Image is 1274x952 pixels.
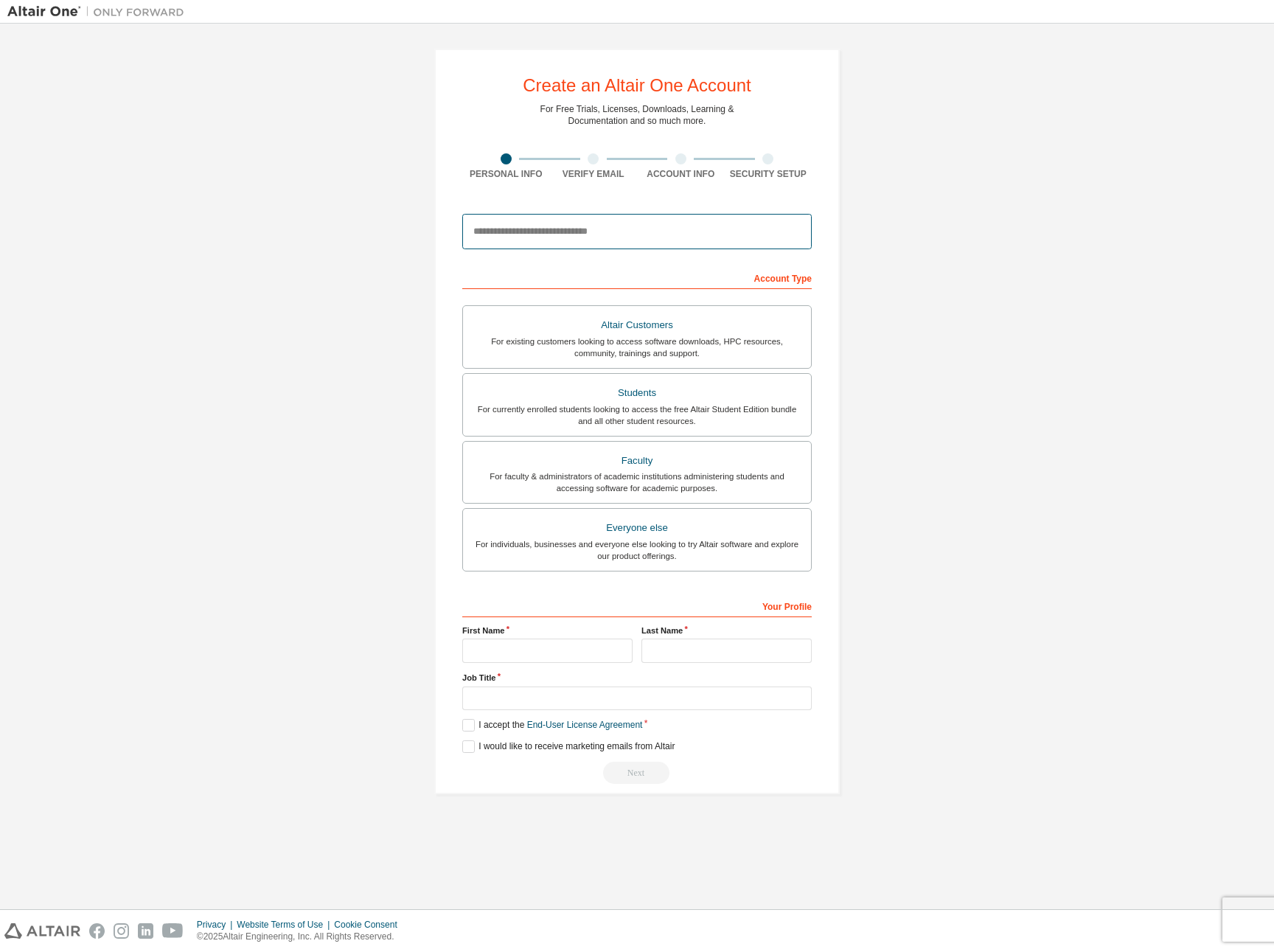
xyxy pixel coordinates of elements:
[637,168,725,180] div: Account Info
[197,919,237,931] div: Privacy
[472,315,802,336] div: Altair Customers
[540,103,734,127] div: For Free Trials, Licenses, Downloads, Learning & Documentation and so much more.
[641,625,812,636] label: Last Name
[472,336,802,359] div: For existing customers looking to access software downloads, HPC resources, community, trainings ...
[462,625,633,636] label: First Name
[472,470,802,494] div: For faculty & administrators of academic institutions administering students and accessing softwa...
[462,672,812,684] label: Job Title
[462,594,812,617] div: Your Profile
[89,923,105,939] img: facebook.svg
[472,451,802,471] div: Faculty
[472,403,802,427] div: For currently enrolled students looking to access the free Altair Student Edition bundle and all ...
[462,168,550,180] div: Personal Info
[462,740,675,753] label: I would like to receive marketing emails from Altair
[237,919,334,931] div: Website Terms of Use
[725,168,812,180] div: Security Setup
[472,383,802,403] div: Students
[527,720,643,730] a: End-User License Agreement
[472,518,802,538] div: Everyone else
[523,77,751,94] div: Create an Altair One Account
[114,923,129,939] img: instagram.svg
[138,923,153,939] img: linkedin.svg
[162,923,184,939] img: youtube.svg
[462,265,812,289] div: Account Type
[7,4,192,19] img: Altair One
[462,762,812,784] div: Read and acccept EULA to continue
[197,931,406,943] p: © 2025 Altair Engineering, Inc. All Rights Reserved.
[472,538,802,562] div: For individuals, businesses and everyone else looking to try Altair software and explore our prod...
[550,168,638,180] div: Verify Email
[334,919,405,931] div: Cookie Consent
[462,719,642,732] label: I accept the
[4,923,80,939] img: altair_logo.svg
